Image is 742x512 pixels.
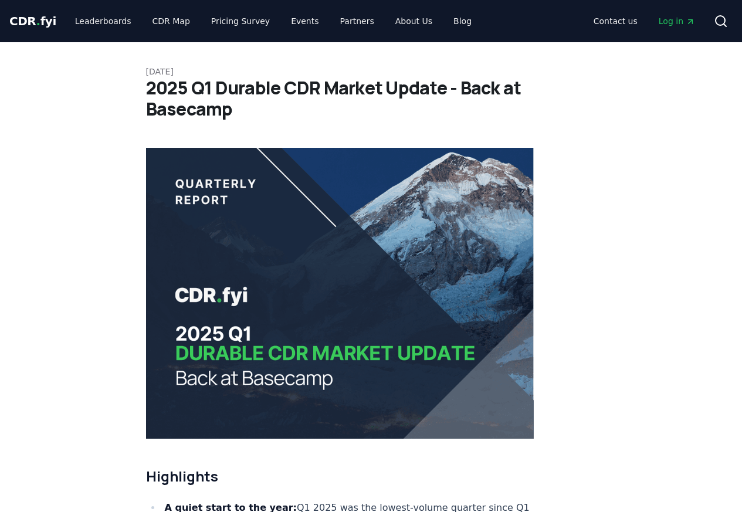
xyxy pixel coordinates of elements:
[66,11,481,32] nav: Main
[146,77,597,120] h1: 2025 Q1 Durable CDR Market Update - Back at Basecamp
[9,13,56,29] a: CDR.fyi
[146,66,597,77] p: [DATE]
[143,11,199,32] a: CDR Map
[146,467,534,486] h2: Highlights
[36,14,40,28] span: .
[386,11,442,32] a: About Us
[331,11,384,32] a: Partners
[659,15,695,27] span: Log in
[282,11,328,32] a: Events
[584,11,704,32] nav: Main
[584,11,647,32] a: Contact us
[202,11,279,32] a: Pricing Survey
[66,11,141,32] a: Leaderboards
[649,11,704,32] a: Log in
[444,11,481,32] a: Blog
[146,148,534,439] img: blog post image
[9,14,56,28] span: CDR fyi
